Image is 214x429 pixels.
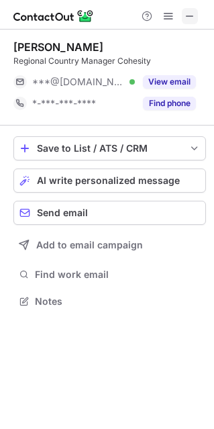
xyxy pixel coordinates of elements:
div: [PERSON_NAME] [13,40,103,54]
button: Reveal Button [143,75,196,89]
button: Notes [13,292,206,311]
span: AI write personalized message [37,175,180,186]
button: Send email [13,201,206,225]
span: ***@[DOMAIN_NAME] [32,76,125,88]
img: ContactOut v5.3.10 [13,8,94,24]
span: Notes [35,295,201,307]
div: Regional Country Manager Cohesity [13,55,206,67]
button: AI write personalized message [13,169,206,193]
button: Add to email campaign [13,233,206,257]
button: Find work email [13,265,206,284]
button: save-profile-one-click [13,136,206,160]
span: Send email [37,207,88,218]
div: Save to List / ATS / CRM [37,143,182,154]
span: Find work email [35,269,201,281]
span: Add to email campaign [36,240,143,250]
button: Reveal Button [143,97,196,110]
